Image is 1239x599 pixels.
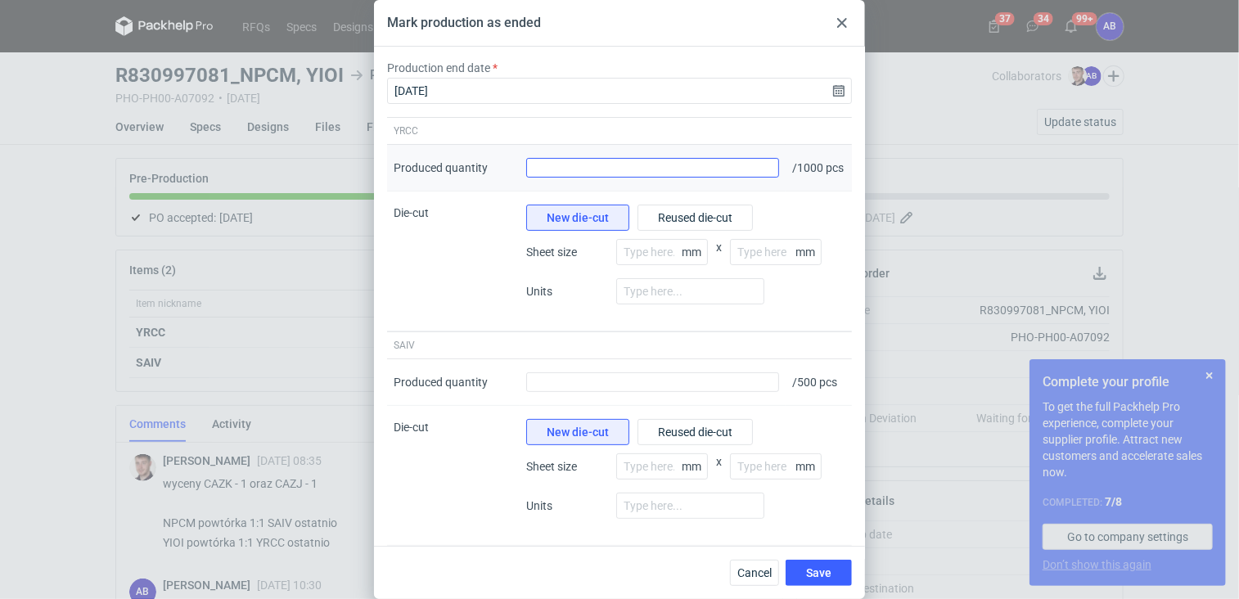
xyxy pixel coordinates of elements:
[658,212,732,223] span: Reused die-cut
[638,205,753,231] button: Reused die-cut
[786,359,852,406] div: / 500 pcs
[526,244,608,260] span: Sheet size
[387,14,541,32] div: Mark production as ended
[526,498,608,514] span: Units
[795,460,822,473] p: mm
[547,426,609,438] span: New die-cut
[394,339,415,352] span: SAIV
[730,239,822,265] input: Type here...
[387,191,520,331] div: Die-cut
[730,453,822,480] input: Type here...
[806,567,831,579] span: Save
[795,245,822,259] p: mm
[682,245,708,259] p: mm
[716,453,722,493] span: x
[387,60,490,76] label: Production end date
[387,406,520,546] div: Die-cut
[682,460,708,473] p: mm
[526,283,608,299] span: Units
[526,205,629,231] button: New die-cut
[394,124,418,137] span: YRCC
[526,458,608,475] span: Sheet size
[737,567,772,579] span: Cancel
[716,239,722,278] span: x
[730,560,779,586] button: Cancel
[638,419,753,445] button: Reused die-cut
[394,160,488,176] div: Produced quantity
[616,278,764,304] input: Type here...
[786,560,852,586] button: Save
[394,374,488,390] div: Produced quantity
[547,212,609,223] span: New die-cut
[616,493,764,519] input: Type here...
[786,145,852,191] div: / 1000 pcs
[526,419,629,445] button: New die-cut
[658,426,732,438] span: Reused die-cut
[616,453,708,480] input: Type here...
[616,239,708,265] input: Type here...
